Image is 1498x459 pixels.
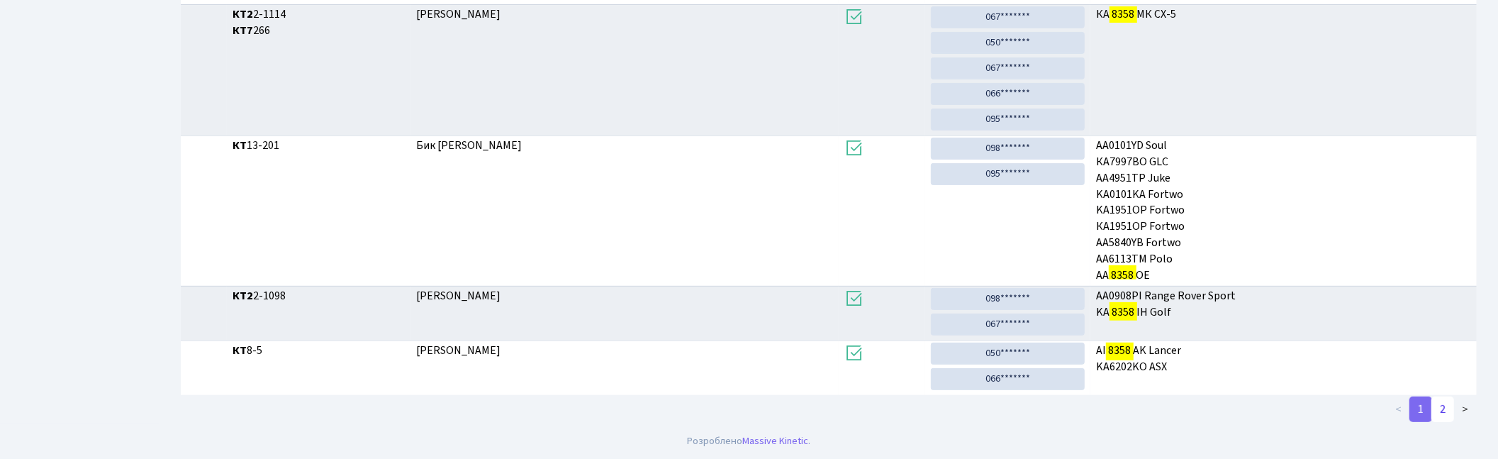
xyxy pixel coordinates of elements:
span: Бик [PERSON_NAME] [416,138,522,153]
span: AA0908PI Range Rover Sport KA IH Golf [1096,288,1471,321]
b: КТ2 [233,6,253,22]
b: КТ7 [233,23,253,38]
span: [PERSON_NAME] [416,288,501,304]
span: [PERSON_NAME] [416,343,501,358]
b: КТ [233,138,247,153]
div: Розроблено . [688,433,811,449]
span: 2-1098 [233,288,405,304]
mark: 8358 [1109,265,1136,285]
a: Massive Kinetic [743,433,809,448]
span: 2-1114 266 [233,6,405,39]
a: 2 [1431,397,1454,422]
span: АА0101YD Soul КА7997ВО GLC АА4951ТР Juke KA0101KA Fortwo KA1951OP Fortwo КА1951ОР Fortwo AA5840YB... [1096,138,1471,280]
span: 8-5 [233,343,405,359]
b: КТ [233,343,247,358]
span: AI AK Lancer KA6202KO ASX [1096,343,1471,375]
mark: 8358 [1109,4,1136,24]
mark: 8358 [1106,341,1133,360]
a: 1 [1409,397,1432,422]
a: > [1453,397,1477,422]
span: 13-201 [233,138,405,154]
span: [PERSON_NAME] [416,6,501,22]
b: КТ2 [233,288,253,304]
mark: 8358 [1109,302,1136,322]
span: КА МК CX-5 [1096,6,1471,23]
